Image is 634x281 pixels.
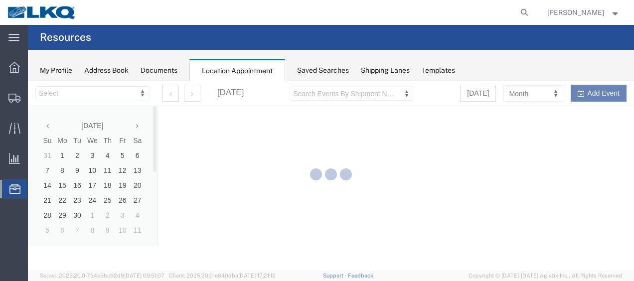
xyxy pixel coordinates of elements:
span: [DATE] 17:21:12 [238,273,276,279]
div: Saved Searches [297,65,349,76]
div: Address Book [84,65,129,76]
span: [DATE] 09:51:07 [124,273,164,279]
span: Copyright © [DATE]-[DATE] Agistix Inc., All Rights Reserved [469,272,622,280]
div: Shipping Lanes [361,65,410,76]
div: My Profile [40,65,72,76]
a: Feedback [348,273,373,279]
button: [PERSON_NAME] [547,6,621,18]
a: Support [323,273,348,279]
span: Robert Benette [547,7,604,18]
h4: Resources [40,25,91,50]
div: Templates [422,65,455,76]
img: logo [7,5,77,20]
span: Server: 2025.20.0-734e5bc92d9 [40,273,164,279]
div: Location Appointment [189,59,285,82]
div: Documents [141,65,177,76]
span: Client: 2025.20.0-e640dba [169,273,276,279]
